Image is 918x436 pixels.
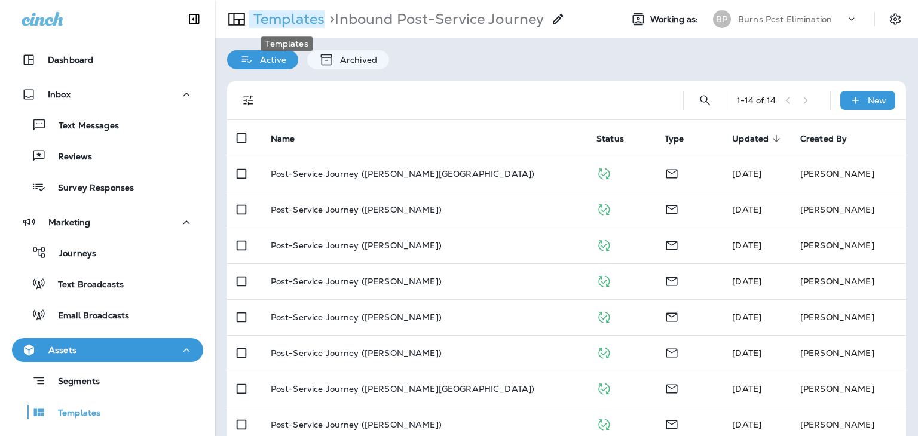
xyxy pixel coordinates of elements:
[732,419,761,430] span: Anthony Olivias
[665,133,700,144] span: Type
[732,134,769,144] span: Updated
[665,275,679,285] span: Email
[46,183,134,194] p: Survey Responses
[271,133,311,144] span: Name
[254,55,286,65] p: Active
[12,302,203,327] button: Email Broadcasts
[271,384,534,394] p: Post-Service Journey ([PERSON_NAME][GEOGRAPHIC_DATA])
[732,240,761,251] span: Anthony Olivias
[791,156,906,192] td: [PERSON_NAME]
[12,174,203,199] button: Survey Responses
[800,133,862,144] span: Created By
[596,134,624,144] span: Status
[48,55,93,65] p: Dashboard
[334,55,377,65] p: Archived
[48,217,90,227] p: Marketing
[12,48,203,72] button: Dashboard
[12,82,203,106] button: Inbox
[868,96,886,105] p: New
[732,348,761,358] span: Anthony Olivias
[46,376,100,388] p: Segments
[12,143,203,168] button: Reviews
[249,10,325,28] p: Templates
[732,383,761,394] span: Anthony Olivias
[596,275,611,285] span: Published
[325,10,544,28] p: Inbound Post-Service Journey
[261,36,313,51] div: Templates
[713,10,731,28] div: BP
[596,418,611,429] span: Published
[12,400,203,425] button: Templates
[12,271,203,296] button: Text Broadcasts
[46,311,129,322] p: Email Broadcasts
[271,420,442,429] p: Post-Service Journey ([PERSON_NAME])
[732,204,761,215] span: Anthony Olivias
[596,311,611,321] span: Published
[791,335,906,371] td: [PERSON_NAME]
[665,134,684,144] span: Type
[46,152,92,163] p: Reviews
[665,418,679,429] span: Email
[665,167,679,178] span: Email
[46,408,100,419] p: Templates
[47,248,96,260] p: Journeys
[596,167,611,178] span: Published
[271,277,442,286] p: Post-Service Journey ([PERSON_NAME])
[237,88,261,112] button: Filters
[800,134,847,144] span: Created By
[738,14,832,24] p: Burns Pest Elimination
[48,345,76,355] p: Assets
[596,239,611,250] span: Published
[665,382,679,393] span: Email
[178,7,211,31] button: Collapse Sidebar
[46,280,124,291] p: Text Broadcasts
[650,14,701,24] span: Working as:
[665,239,679,250] span: Email
[732,276,761,287] span: Anthony Olivias
[596,203,611,214] span: Published
[12,338,203,362] button: Assets
[737,96,776,105] div: 1 - 14 of 14
[732,133,784,144] span: Updated
[271,169,534,179] p: Post-Service Journey ([PERSON_NAME][GEOGRAPHIC_DATA])
[596,346,611,357] span: Published
[693,88,717,112] button: Search Templates
[271,134,295,144] span: Name
[791,192,906,228] td: [PERSON_NAME]
[48,90,71,99] p: Inbox
[885,8,906,30] button: Settings
[12,210,203,234] button: Marketing
[596,133,639,144] span: Status
[665,346,679,357] span: Email
[271,348,442,358] p: Post-Service Journey ([PERSON_NAME])
[665,203,679,214] span: Email
[665,311,679,321] span: Email
[732,168,761,179] span: Anthony Olivias
[271,241,442,250] p: Post-Service Journey ([PERSON_NAME])
[732,312,761,323] span: Anthony Olivias
[791,228,906,263] td: [PERSON_NAME]
[791,299,906,335] td: [PERSON_NAME]
[271,205,442,214] p: Post-Service Journey ([PERSON_NAME])
[12,368,203,394] button: Segments
[791,371,906,407] td: [PERSON_NAME]
[791,263,906,299] td: [PERSON_NAME]
[12,240,203,265] button: Journeys
[271,312,442,322] p: Post-Service Journey ([PERSON_NAME])
[596,382,611,393] span: Published
[12,112,203,137] button: Text Messages
[47,121,119,132] p: Text Messages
